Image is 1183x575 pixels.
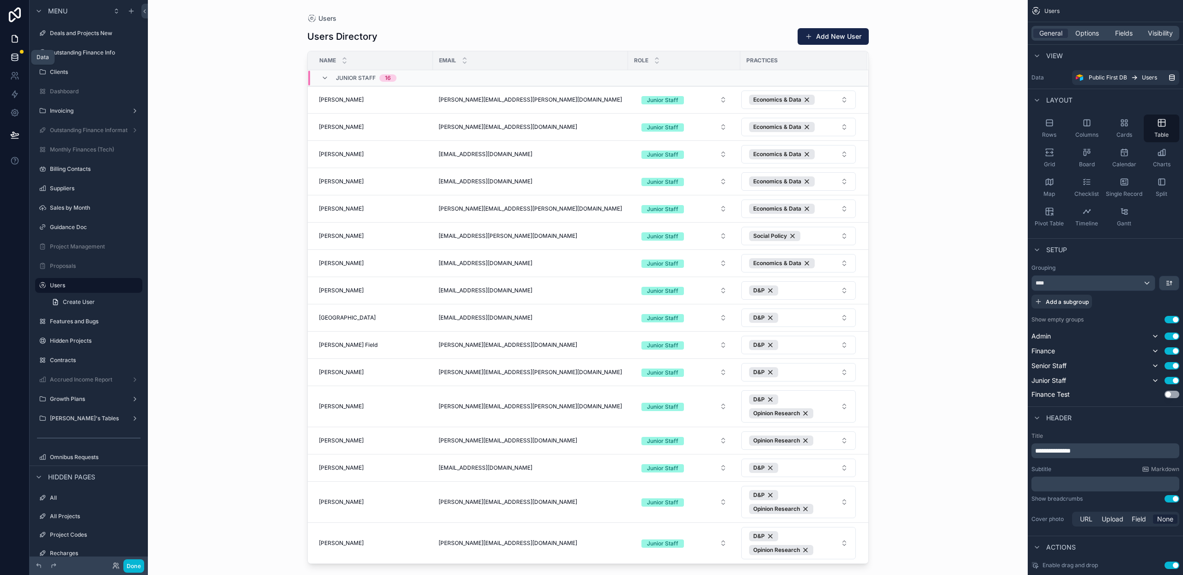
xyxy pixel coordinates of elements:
button: Split [1144,174,1179,201]
label: Show empty groups [1031,316,1084,323]
a: Users [35,278,142,293]
label: Proposals [50,262,140,270]
label: Invoicing [50,107,128,115]
span: Create User [63,298,95,306]
a: Project Management [35,239,142,254]
label: Contracts [50,357,140,364]
button: Map [1031,174,1067,201]
label: Data [1031,74,1068,81]
a: [PERSON_NAME]'s Tables [35,411,142,426]
a: Accrued Income Report [35,372,142,387]
label: Features and Bugs [50,318,140,325]
a: All Projects [35,509,142,524]
label: All Projects [50,513,140,520]
span: Board [1079,161,1095,168]
span: Field [1132,514,1146,524]
label: Grouping [1031,264,1055,272]
img: Airtable Logo [1076,74,1083,81]
span: Junior Staff [336,74,376,82]
a: Outstanding Finance Info [35,45,142,60]
div: scrollable content [1031,443,1179,458]
button: Pivot Table [1031,203,1067,231]
a: Dashboard [35,84,142,99]
div: 16 [385,74,391,82]
span: Actions [1046,543,1076,552]
a: Hidden Projects [35,333,142,348]
button: Gantt [1106,203,1142,231]
div: Show breadcrumbs [1031,495,1083,502]
label: Billing Contacts [50,165,140,173]
span: Visibility [1148,29,1173,38]
span: Setup [1046,245,1067,254]
span: Charts [1153,161,1171,168]
button: Single Record [1106,174,1142,201]
span: Users [1044,7,1060,15]
span: Columns [1075,131,1098,139]
label: Dashboard [50,88,140,95]
span: Role [634,57,648,64]
a: Suppliers [35,181,142,196]
span: Upload [1102,514,1123,524]
a: Billing Contacts [35,162,142,176]
span: Checklist [1074,190,1099,198]
span: Add a subgroup [1046,298,1089,305]
label: Outstanding Finance Information (Education) [50,127,166,134]
label: Sales by Month [50,204,140,212]
a: Recharges [35,546,142,561]
span: Split [1156,190,1167,198]
span: Finance [1031,346,1055,356]
span: Email [439,57,456,64]
div: Data [37,54,49,61]
label: [PERSON_NAME]'s Tables [50,415,128,422]
a: Contracts [35,353,142,368]
a: Monthly Finances (Tech) [35,142,142,157]
span: Fields [1115,29,1133,38]
span: Header [1046,413,1072,423]
button: Grid [1031,144,1067,172]
a: Proposals [35,259,142,273]
button: Calendar [1106,144,1142,172]
label: Accrued Income Report [50,376,128,383]
a: Features and Bugs [35,314,142,329]
a: Create User [46,295,142,309]
label: Project Management [50,243,140,250]
span: Single Record [1106,190,1142,198]
span: Map [1043,190,1055,198]
span: Menu [48,6,67,16]
span: Admin [1031,332,1051,341]
button: Cards [1106,115,1142,142]
label: Project Codes [50,531,140,539]
button: Timeline [1069,203,1104,231]
label: Title [1031,432,1179,440]
span: Table [1154,131,1169,139]
span: Practices [746,57,778,64]
span: Public First DB [1089,74,1127,81]
div: scrollable content [1031,477,1179,491]
a: All [35,490,142,505]
span: Options [1075,29,1099,38]
a: Clients [35,65,142,79]
span: General [1039,29,1062,38]
label: Outstanding Finance Info [50,49,140,56]
label: Cover photo [1031,515,1068,523]
span: Finance Test [1031,390,1070,399]
span: Junior Staff [1031,376,1066,385]
label: Subtitle [1031,466,1051,473]
button: Add a subgroup [1031,295,1092,309]
span: Senior Staff [1031,361,1067,370]
span: View [1046,51,1063,61]
span: Grid [1044,161,1055,168]
span: Users [1142,74,1157,81]
button: Checklist [1069,174,1104,201]
a: Sales by Month [35,200,142,215]
span: Gantt [1117,220,1131,227]
a: Growth Plans [35,392,142,406]
label: Deals and Projects New [50,30,140,37]
button: Charts [1144,144,1179,172]
label: Hidden Projects [50,337,140,345]
span: Timeline [1075,220,1098,227]
button: Table [1144,115,1179,142]
label: Omnibus Requests [50,454,140,461]
label: Monthly Finances (Tech) [50,146,140,153]
a: Outstanding Finance Information (Education) [35,123,142,138]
